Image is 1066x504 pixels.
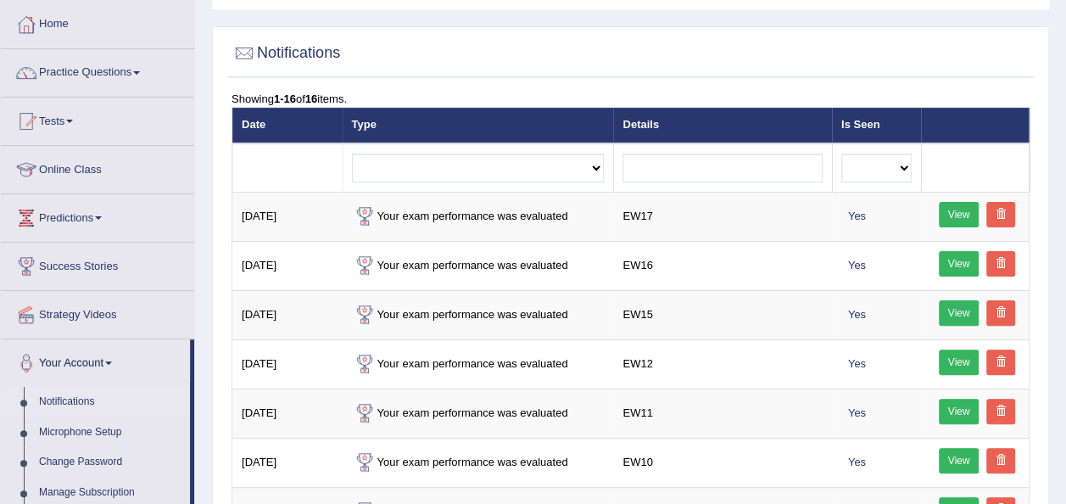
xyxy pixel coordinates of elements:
[1,146,194,188] a: Online Class
[343,438,614,487] td: Your exam performance was evaluated
[1,49,194,92] a: Practice Questions
[986,399,1015,424] a: Delete
[986,251,1015,277] a: Delete
[305,92,317,105] b: 16
[622,118,659,131] a: Details
[343,290,614,339] td: Your exam performance was evaluated
[31,447,190,478] a: Change Password
[352,118,377,131] a: Type
[343,192,614,241] td: Your exam performance was evaluated
[939,399,979,424] a: View
[232,290,343,339] td: [DATE]
[232,339,343,389] td: [DATE]
[841,118,880,131] a: Is Seen
[232,438,343,487] td: [DATE]
[613,241,832,290] td: EW16
[841,207,873,225] span: Yes
[1,339,190,382] a: Your Account
[1,194,194,237] a: Predictions
[986,448,1015,473] a: Delete
[343,389,614,438] td: Your exam performance was evaluated
[986,202,1015,227] a: Delete
[841,305,873,323] span: Yes
[841,355,873,372] span: Yes
[232,192,343,241] td: [DATE]
[274,92,296,105] b: 1-16
[939,350,979,375] a: View
[232,389,343,438] td: [DATE]
[841,256,873,274] span: Yes
[1,1,194,43] a: Home
[939,300,979,326] a: View
[841,404,873,422] span: Yes
[986,350,1015,375] a: Delete
[986,300,1015,326] a: Delete
[232,41,340,66] h2: Notifications
[1,291,194,333] a: Strategy Videos
[1,98,194,140] a: Tests
[613,438,832,487] td: EW10
[939,202,979,227] a: View
[939,251,979,277] a: View
[242,118,265,131] a: Date
[613,389,832,438] td: EW11
[613,192,832,241] td: EW17
[613,339,832,389] td: EW12
[613,290,832,339] td: EW15
[343,241,614,290] td: Your exam performance was evaluated
[31,417,190,448] a: Microphone Setup
[232,91,1030,107] div: Showing of items.
[31,387,190,417] a: Notifications
[841,453,873,471] span: Yes
[1,243,194,285] a: Success Stories
[232,241,343,290] td: [DATE]
[343,339,614,389] td: Your exam performance was evaluated
[939,448,979,473] a: View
